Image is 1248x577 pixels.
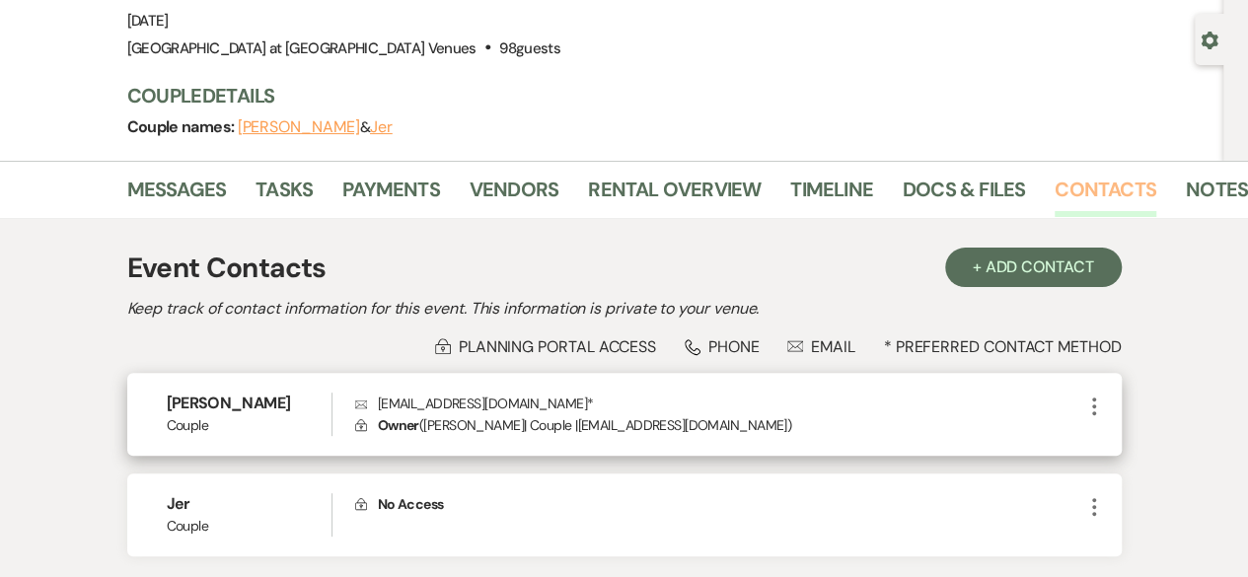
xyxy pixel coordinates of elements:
[127,11,169,31] span: [DATE]
[588,174,761,217] a: Rental Overview
[378,495,444,513] span: No Access
[127,248,327,289] h1: Event Contacts
[378,416,419,434] span: Owner
[167,516,331,537] span: Couple
[238,117,393,137] span: &
[256,174,313,217] a: Tasks
[470,174,558,217] a: Vendors
[787,336,855,357] div: Email
[342,174,440,217] a: Payments
[127,297,1122,321] h2: Keep track of contact information for this event. This information is private to your venue.
[903,174,1025,217] a: Docs & Files
[127,38,477,58] span: [GEOGRAPHIC_DATA] at [GEOGRAPHIC_DATA] Venues
[238,119,360,135] button: [PERSON_NAME]
[127,336,1122,357] div: * Preferred Contact Method
[127,82,1205,109] h3: Couple Details
[167,493,331,515] h6: Jer
[167,415,331,436] span: Couple
[1186,174,1248,217] a: Notes
[355,393,1082,414] p: [EMAIL_ADDRESS][DOMAIN_NAME] *
[1055,174,1156,217] a: Contacts
[127,174,227,217] a: Messages
[127,116,238,137] span: Couple names:
[945,248,1122,287] button: + Add Contact
[790,174,873,217] a: Timeline
[370,119,393,135] button: Jer
[355,414,1082,436] p: ( [PERSON_NAME] | Couple | [EMAIL_ADDRESS][DOMAIN_NAME] )
[685,336,760,357] div: Phone
[167,393,331,414] h6: [PERSON_NAME]
[499,38,560,58] span: 98 guests
[1201,30,1218,48] button: Open lead details
[435,336,656,357] div: Planning Portal Access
